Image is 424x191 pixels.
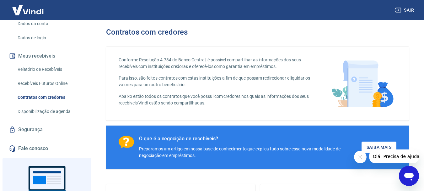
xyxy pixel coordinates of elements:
a: Segurança [8,123,86,137]
img: main-image.9f1869c469d712ad33ce.png [328,57,396,110]
iframe: Fechar mensagem [354,151,367,163]
div: O que é a negocição de recebíveis? [139,136,362,142]
a: Contratos com credores [15,91,86,104]
p: Conforme Resolução 4.734 do Banco Central, é possível compartilhar as informações dos seus recebí... [119,57,313,70]
a: Fale conosco [8,142,86,155]
p: Abaixo estão todos os contratos que você possui com credores nos quais as informações dos seus re... [119,93,313,106]
p: Para isso, são feitos contratos com estas instituições a fim de que possam redirecionar e liquida... [119,75,313,88]
a: Dados de login [15,31,86,44]
img: Ícone com um ponto de interrogação. [119,136,134,149]
div: Preparamos um artigo em nossa base de conhecimento que explica tudo sobre essa nova modalidade de... [139,146,362,159]
img: Vindi [8,0,48,20]
button: Meus recebíveis [8,49,86,63]
h3: Contratos com credores [106,28,188,37]
iframe: Mensagem da empresa [369,149,419,163]
a: Dados da conta [15,17,86,30]
a: Relatório de Recebíveis [15,63,86,76]
a: Disponibilização de agenda [15,105,86,118]
button: Sair [394,4,416,16]
a: Saiba Mais [362,142,396,153]
a: Recebíveis Futuros Online [15,77,86,90]
iframe: Botão para abrir a janela de mensagens [399,166,419,186]
span: Olá! Precisa de ajuda? [4,4,53,9]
